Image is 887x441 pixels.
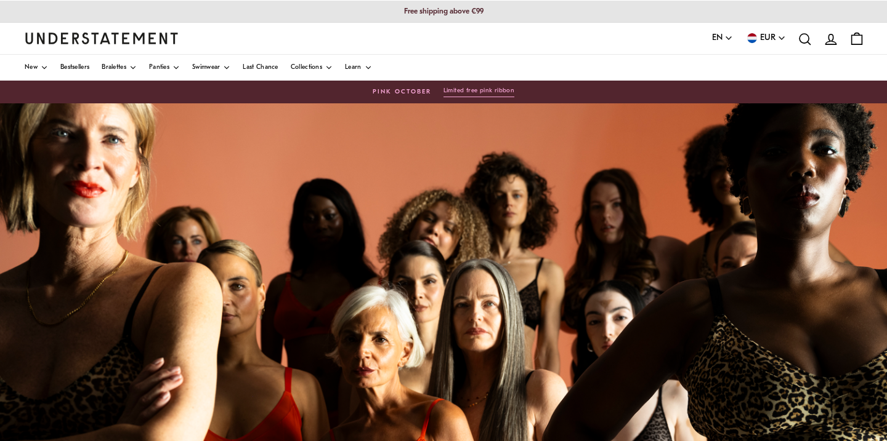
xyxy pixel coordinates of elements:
span: Learn [345,65,362,71]
span: Swimwear [192,65,220,71]
a: Understatement Homepage [25,33,179,44]
a: Swimwear [192,55,230,81]
button: EN [712,31,733,45]
a: New [25,55,48,81]
span: EUR [760,31,776,45]
a: Panties [149,55,180,81]
a: Learn [345,55,372,81]
a: Bralettes [102,55,137,81]
span: Collections [291,65,322,71]
span: EN [712,31,723,45]
a: Last Chance [243,55,278,81]
span: Bralettes [102,65,126,71]
span: Panties [149,65,169,71]
span: Last Chance [243,65,278,71]
span: New [25,65,38,71]
span: Bestsellers [60,65,89,71]
button: EUR [745,31,786,45]
a: Bestsellers [60,55,89,81]
a: Collections [291,55,333,81]
span: PINK OCTOBER [373,87,431,97]
button: Limited free pink ribbon [443,87,515,97]
a: PINK OCTOBERLimited free pink ribbon [25,87,862,97]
